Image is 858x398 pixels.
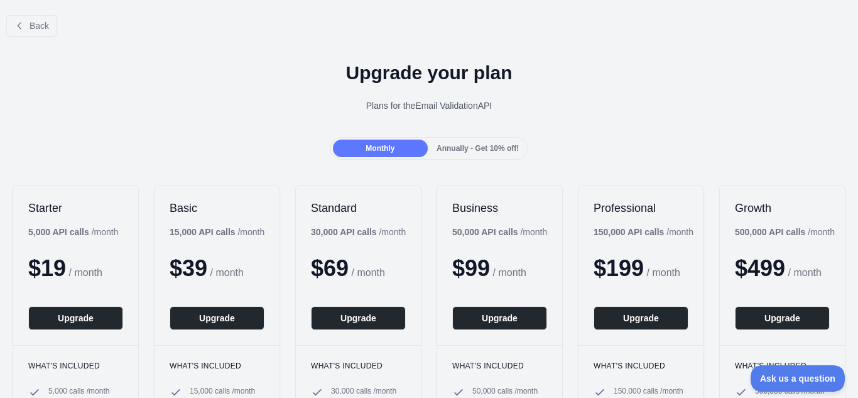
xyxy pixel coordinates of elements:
span: Annually - Get 10% off! [437,144,519,153]
span: Monthly [366,144,394,153]
h2: Growth [735,201,830,216]
iframe: Toggle Customer Support [751,365,845,392]
h2: Standard [311,201,406,216]
h2: Business [452,201,547,216]
h2: Professional [594,201,688,216]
